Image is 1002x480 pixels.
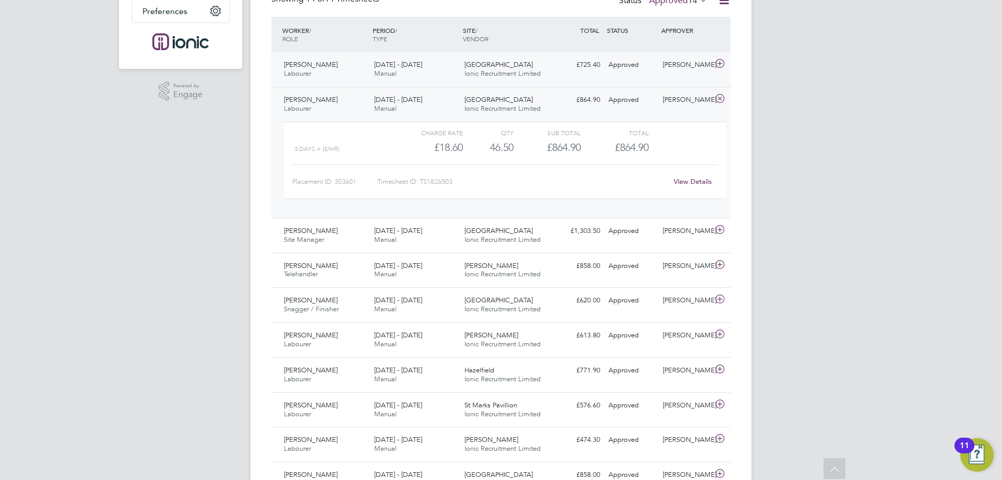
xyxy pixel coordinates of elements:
div: [PERSON_NAME] [659,91,713,109]
div: PERIOD [370,21,460,48]
div: WORKER [280,21,370,48]
span: [PERSON_NAME] [284,470,338,479]
div: £576.60 [550,397,604,414]
span: Ionic Recruitment Limited [464,305,541,313]
span: Labourer [284,409,311,418]
div: Approved [604,431,659,449]
span: [PERSON_NAME] [464,261,518,270]
div: Approved [604,257,659,275]
span: £864.90 [615,141,649,154]
span: Manual [374,374,397,383]
div: Total [581,126,648,139]
span: Preferences [142,6,187,16]
span: / [309,26,311,34]
img: ionic-logo-retina.png [152,33,209,50]
div: Approved [604,223,659,240]
span: Manual [374,339,397,348]
div: QTY [463,126,514,139]
span: Labourer [284,69,311,78]
span: Ionic Recruitment Limited [464,374,541,383]
a: View Details [674,177,712,186]
button: Open Resource Center, 11 new notifications [960,438,994,472]
span: Snagger / Finisher [284,305,339,313]
span: Ionic Recruitment Limited [464,409,541,418]
span: [PERSON_NAME] [284,366,338,374]
div: £864.90 [514,139,581,156]
span: [GEOGRAPHIC_DATA] [464,226,533,235]
span: [GEOGRAPHIC_DATA] [464,95,533,104]
span: [DATE] - [DATE] [374,261,422,270]
span: [DATE] - [DATE] [374,226,422,235]
span: [DATE] - [DATE] [374,435,422,444]
div: Sub Total [514,126,581,139]
div: [PERSON_NAME] [659,362,713,379]
span: [PERSON_NAME] [284,331,338,339]
span: [DATE] - [DATE] [374,470,422,479]
span: Manual [374,104,397,113]
span: Labourer [284,104,311,113]
span: Engage [173,90,202,99]
div: STATUS [604,21,659,40]
span: TYPE [373,34,387,43]
div: 46.50 [463,139,514,156]
span: Hazelfield [464,366,494,374]
span: [DATE] - [DATE] [374,401,422,409]
span: [PERSON_NAME] [464,331,518,339]
span: Ionic Recruitment Limited [464,339,541,348]
div: £864.90 [550,91,604,109]
span: [PERSON_NAME] [284,401,338,409]
span: Powered by [173,81,202,90]
span: 3 Days + (£/HR) [294,145,339,153]
span: [GEOGRAPHIC_DATA] [464,60,533,69]
span: Telehandler [284,270,318,278]
span: [DATE] - [DATE] [374,95,422,104]
div: Timesheet ID: TS1826503 [377,173,667,190]
div: Approved [604,91,659,109]
span: [PERSON_NAME] [284,60,338,69]
div: Approved [604,292,659,309]
div: Placement ID: 303601 [292,173,377,190]
div: £858.00 [550,257,604,275]
span: / [475,26,478,34]
span: [PERSON_NAME] [284,95,338,104]
div: £771.90 [550,362,604,379]
span: VENDOR [463,34,488,43]
span: [DATE] - [DATE] [374,366,422,374]
div: Approved [604,56,659,74]
span: [PERSON_NAME] [464,435,518,444]
span: Labourer [284,339,311,348]
div: SITE [460,21,551,48]
span: [PERSON_NAME] [284,435,338,444]
a: Go to home page [132,33,230,50]
div: [PERSON_NAME] [659,397,713,414]
div: [PERSON_NAME] [659,56,713,74]
span: Ionic Recruitment Limited [464,235,541,244]
span: [DATE] - [DATE] [374,296,422,305]
span: St Marks Pavillion [464,401,517,409]
span: Ionic Recruitment Limited [464,270,541,278]
div: £725.40 [550,56,604,74]
span: [DATE] - [DATE] [374,331,422,339]
span: Manual [374,444,397,453]
span: [PERSON_NAME] [284,261,338,270]
div: [PERSON_NAME] [659,223,713,240]
span: Manual [374,409,397,418]
a: Powered byEngage [159,81,203,101]
div: [PERSON_NAME] [659,292,713,309]
div: [PERSON_NAME] [659,327,713,344]
div: [PERSON_NAME] [659,431,713,449]
span: Ionic Recruitment Limited [464,69,541,78]
span: Labourer [284,374,311,383]
span: Labourer [284,444,311,453]
div: 11 [960,446,969,459]
span: / [395,26,397,34]
span: Site Manager [284,235,324,244]
div: £474.30 [550,431,604,449]
span: Ionic Recruitment Limited [464,104,541,113]
div: £1,303.50 [550,223,604,240]
span: Manual [374,305,397,313]
div: [PERSON_NAME] [659,257,713,275]
span: [DATE] - [DATE] [374,60,422,69]
div: £18.60 [396,139,463,156]
div: £613.80 [550,327,604,344]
